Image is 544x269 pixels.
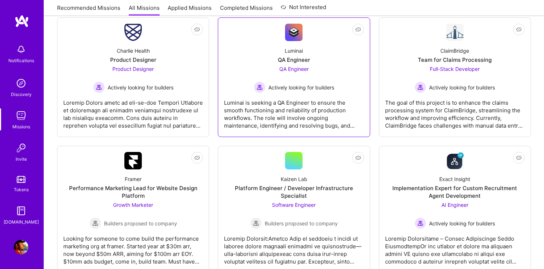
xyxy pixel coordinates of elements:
img: Company Logo [446,152,464,169]
a: Company LogoExact InsightImplementation Expert for Custom Recruitment Agent DevelopmentAI Enginee... [385,152,525,267]
a: User Avatar [12,240,30,254]
div: Exact Insight [439,175,470,183]
span: Builders proposed to company [265,220,338,227]
img: Company Logo [124,24,142,41]
span: Growth Marketer [113,202,153,208]
img: Invite [14,141,28,155]
div: Looking for someone to come build the performance marketing org at framer. Started year at $30m a... [63,229,203,265]
div: The goal of this project is to enhance the claims processing system for ClaimBridge, streamlining... [385,93,525,129]
div: Loremip Dolorsitame – Consec Adipiscinge Seddo EiusmodtempOr inc utlabor et dolore ma aliquaen ad... [385,229,525,265]
div: Charlie Health [117,47,150,55]
img: Company Logo [446,24,464,41]
img: Actively looking for builders [254,81,265,93]
img: tokens [17,176,25,183]
div: Loremip Dolorsit:Ametco Adip el seddoeiu t incidi ut laboree dolore magnaali enimadmi ve quisnost... [224,229,364,265]
div: Discovery [11,91,32,98]
img: teamwork [14,108,28,123]
a: Completed Missions [220,4,273,16]
span: Product Designer [112,66,154,72]
i: icon EyeClosed [355,27,361,32]
span: AI Engineer [441,202,468,208]
a: All Missions [129,4,160,16]
a: Not Interested [281,3,326,16]
i: icon EyeClosed [194,155,200,161]
img: guide book [14,204,28,218]
img: bell [14,42,28,57]
i: icon EyeClosed [516,155,522,161]
img: discovery [14,76,28,91]
div: Performance Marketing Lead for Website Design Platform [63,184,203,200]
div: ClaimBridge [440,47,469,55]
div: Notifications [8,57,34,64]
a: Company LogoCharlie HealthProduct DesignerProduct Designer Actively looking for buildersActively ... [63,24,203,131]
span: Full-Stack Developer [430,66,480,72]
div: Kaizen Lab [281,175,307,183]
a: Company LogoClaimBridgeTeam for Claims ProcessingFull-Stack Developer Actively looking for builde... [385,24,525,131]
a: Applied Missions [168,4,212,16]
span: Actively looking for builders [108,84,173,91]
img: Actively looking for builders [93,81,105,93]
div: Tokens [14,186,29,193]
a: Company LogoLuminaiQA EngineerQA Engineer Actively looking for buildersActively looking for build... [224,24,364,131]
i: icon EyeClosed [355,155,361,161]
div: Loremip Dolors ametc ad eli-se-doe Tempori Utlabore et doloremagn ali enimadm veniamqui nostrudex... [63,93,203,129]
div: Luminai is seeking a QA Engineer to ensure the smooth functioning and reliability of production w... [224,93,364,129]
div: Team for Claims Processing [418,56,492,64]
div: Framer [125,175,141,183]
span: Actively looking for builders [429,220,495,227]
div: Invite [16,155,27,163]
div: Missions [12,123,30,131]
div: [DOMAIN_NAME] [4,218,39,226]
div: Implementation Expert for Custom Recruitment Agent Development [385,184,525,200]
span: Software Engineer [272,202,316,208]
div: Product Designer [110,56,156,64]
img: logo [15,15,29,28]
img: Actively looking for builders [415,81,426,93]
img: Builders proposed to company [89,217,101,229]
img: Company Logo [124,152,142,169]
img: Company Logo [285,24,303,41]
div: Platform Engineer / Developer Infrastructure Specialist [224,184,364,200]
div: Luminai [285,47,303,55]
i: icon EyeClosed [194,27,200,32]
span: Actively looking for builders [429,84,495,91]
span: Actively looking for builders [268,84,334,91]
a: Company LogoFramerPerformance Marketing Lead for Website Design PlatformGrowth Marketer Builders ... [63,152,203,267]
img: Builders proposed to company [250,217,262,229]
img: Actively looking for builders [415,217,426,229]
a: Recommended Missions [57,4,120,16]
div: QA Engineer [278,56,310,64]
span: Builders proposed to company [104,220,177,227]
img: User Avatar [14,240,28,254]
i: icon EyeClosed [516,27,522,32]
span: QA Engineer [279,66,309,72]
a: Kaizen LabPlatform Engineer / Developer Infrastructure SpecialistSoftware Engineer Builders propo... [224,152,364,267]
